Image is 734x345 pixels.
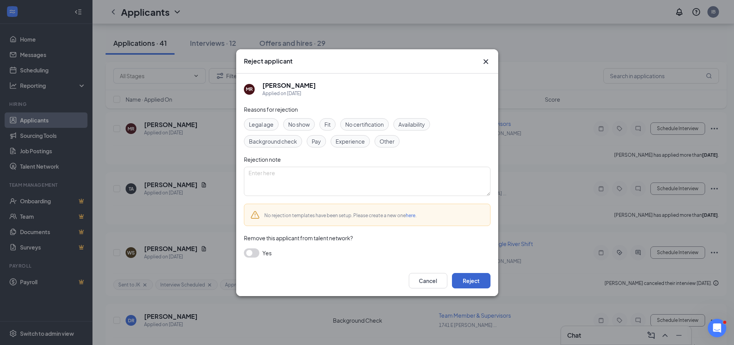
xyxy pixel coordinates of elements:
[336,137,365,146] span: Experience
[380,137,395,146] span: Other
[345,120,384,129] span: No certification
[324,120,331,129] span: Fit
[262,90,316,97] div: Applied on [DATE]
[409,273,447,288] button: Cancel
[244,57,292,65] h3: Reject applicant
[452,273,490,288] button: Reject
[288,120,310,129] span: No show
[244,234,353,241] span: Remove this applicant from talent network?
[398,120,425,129] span: Availability
[246,86,253,92] div: MR
[312,137,321,146] span: Pay
[249,120,274,129] span: Legal age
[262,248,272,258] span: Yes
[244,106,298,113] span: Reasons for rejection
[262,81,316,90] h5: [PERSON_NAME]
[250,210,260,219] svg: Warning
[481,57,490,66] button: Close
[249,137,297,146] span: Background check
[244,156,281,163] span: Rejection note
[406,213,415,218] a: here
[708,319,726,337] iframe: Intercom live chat
[481,57,490,66] svg: Cross
[264,213,417,218] span: No rejection templates have been setup. Please create a new one .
